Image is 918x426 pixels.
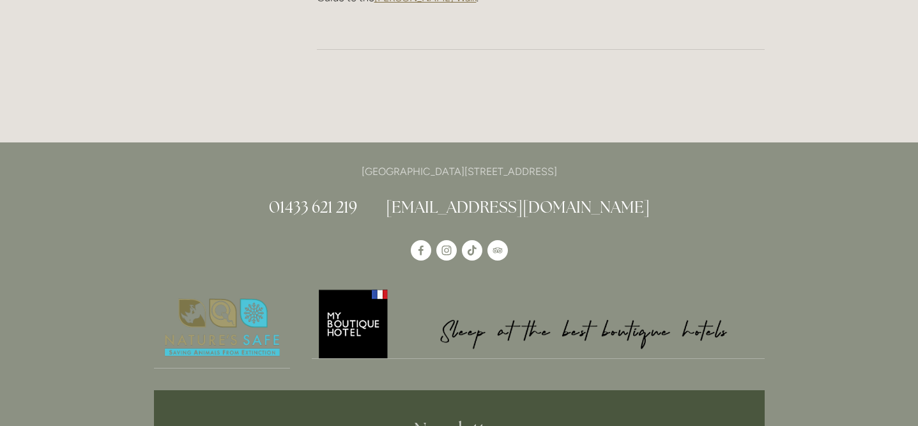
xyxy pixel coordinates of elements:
img: My Boutique Hotel - Logo [312,287,765,358]
a: My Boutique Hotel - Logo [312,287,765,359]
a: Instagram [436,240,457,261]
a: Nature's Safe - Logo [154,287,291,369]
a: [EMAIL_ADDRESS][DOMAIN_NAME] [386,197,650,217]
a: Losehill House Hotel & Spa [411,240,431,261]
a: TikTok [462,240,482,261]
a: TripAdvisor [487,240,508,261]
p: [GEOGRAPHIC_DATA][STREET_ADDRESS] [154,163,765,180]
img: Nature's Safe - Logo [154,287,291,368]
a: 01433 621 219 [269,197,357,217]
